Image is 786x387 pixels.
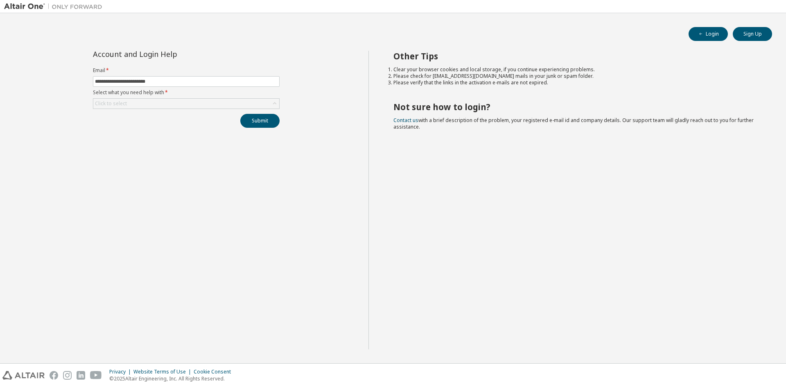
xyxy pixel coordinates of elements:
div: Cookie Consent [194,369,236,375]
span: with a brief description of the problem, your registered e-mail id and company details. Our suppo... [393,117,754,130]
h2: Not sure how to login? [393,102,758,112]
img: Altair One [4,2,106,11]
img: linkedin.svg [77,371,85,380]
li: Clear your browser cookies and local storage, if you continue experiencing problems. [393,66,758,73]
h2: Other Tips [393,51,758,61]
div: Account and Login Help [93,51,242,57]
button: Submit [240,114,280,128]
img: facebook.svg [50,371,58,380]
a: Contact us [393,117,418,124]
div: Click to select [93,99,279,109]
button: Login [689,27,728,41]
p: © 2025 Altair Engineering, Inc. All Rights Reserved. [109,375,236,382]
div: Click to select [95,100,127,107]
li: Please check for [EMAIL_ADDRESS][DOMAIN_NAME] mails in your junk or spam folder. [393,73,758,79]
label: Email [93,67,280,74]
div: Privacy [109,369,133,375]
li: Please verify that the links in the activation e-mails are not expired. [393,79,758,86]
label: Select what you need help with [93,89,280,96]
div: Website Terms of Use [133,369,194,375]
img: instagram.svg [63,371,72,380]
img: altair_logo.svg [2,371,45,380]
img: youtube.svg [90,371,102,380]
button: Sign Up [733,27,772,41]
